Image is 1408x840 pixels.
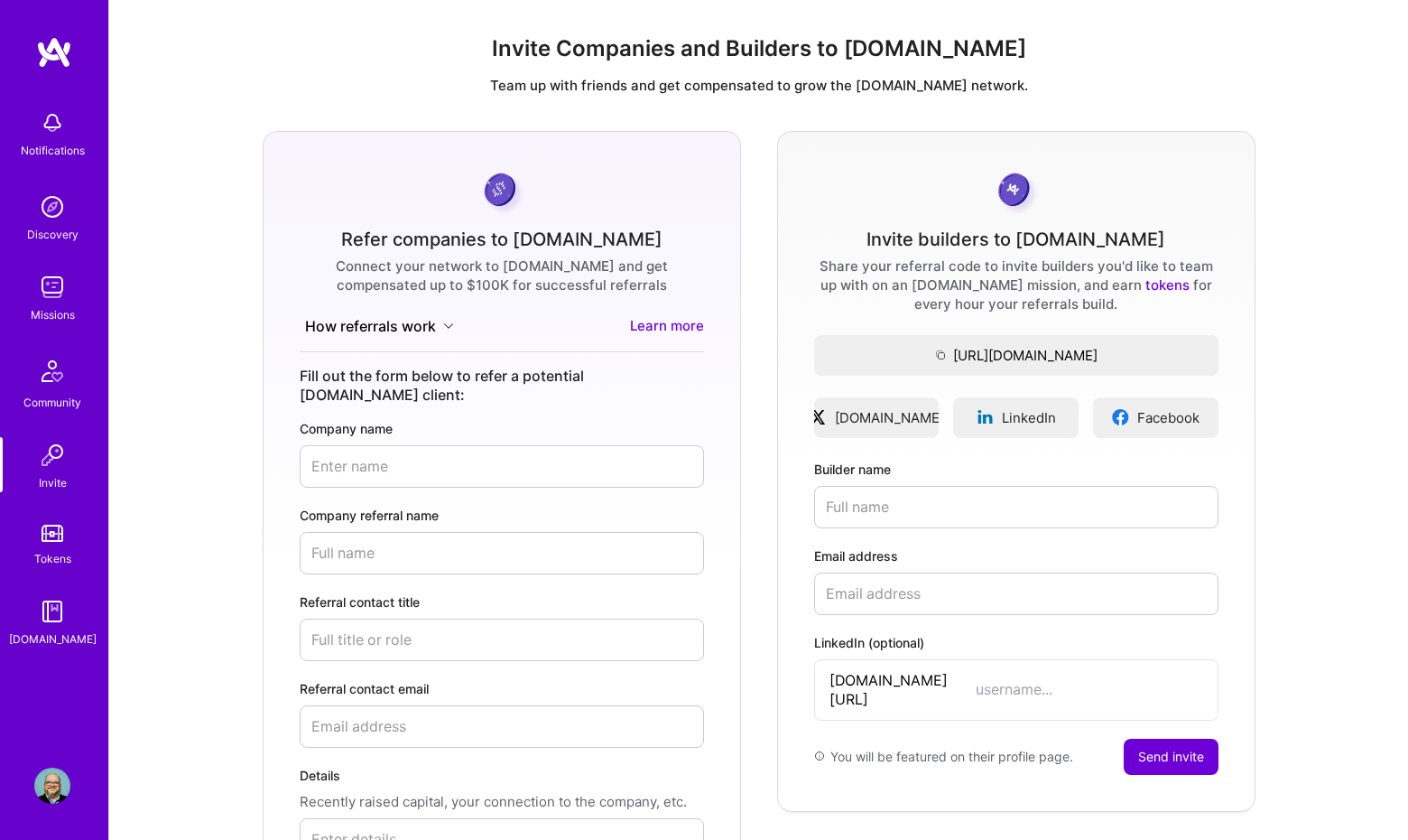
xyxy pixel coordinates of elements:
[300,792,704,811] p: Recently raised capital, your connection to the company, etc.
[300,367,704,405] div: Fill out the form below to refer a potential [DOMAIN_NAME] client:
[1111,408,1130,426] img: facebookLogo
[39,473,67,492] div: Invite
[31,350,74,393] img: Community
[300,619,704,661] input: Full title or role
[23,393,81,412] div: Community
[300,593,704,611] label: Referral contact title
[976,680,1203,699] input: username...
[300,257,704,294] div: Connect your network to [DOMAIN_NAME] and get compensated up to $100K for successful referrals
[300,766,704,785] label: Details
[34,437,70,473] img: Invite
[1002,408,1056,427] span: LinkedIn
[478,168,525,216] img: purpleCoin
[341,230,662,249] div: Refer companies to [DOMAIN_NAME]
[34,768,70,804] img: User Avatar
[835,408,944,427] span: [DOMAIN_NAME]
[124,76,1394,95] p: Team up with friends and get compensated to grow the [DOMAIN_NAME] network.
[1137,408,1200,427] span: Facebook
[300,419,704,438] label: Company name
[814,739,1073,775] div: You will be featured on their profile page.
[300,445,704,488] input: Enter name
[42,525,63,542] img: tokens
[814,460,1218,479] label: Builder name
[27,225,79,244] div: Discovery
[300,679,704,698] label: Referral contact email
[814,346,1218,365] span: [URL][DOMAIN_NAME]
[814,486,1218,528] input: Full name
[300,506,704,525] label: Company referral name
[21,141,85,160] div: Notifications
[1145,276,1190,294] a: tokens
[300,705,704,748] input: Email address
[814,335,1218,376] button: [URL][DOMAIN_NAME]
[866,230,1165,249] div: Invite builders to [DOMAIN_NAME]
[34,593,70,630] img: guide book
[1093,397,1218,438] a: Facebook
[829,671,976,709] span: [DOMAIN_NAME][URL]
[992,168,1040,216] img: grayCoin
[814,633,1218,652] label: LinkedIn (optional)
[9,630,97,649] div: [DOMAIN_NAME]
[34,105,70,141] img: bell
[814,257,1218,313] div: Share your referral code to invite builders you'd like to team up with on an [DOMAIN_NAME] missio...
[300,532,704,574] input: Full name
[34,189,70,225] img: discovery
[34,269,70,305] img: teamwork
[30,768,75,804] a: User Avatar
[809,408,828,426] img: xLogo
[31,305,75,324] div: Missions
[814,397,940,438] a: [DOMAIN_NAME]
[976,408,995,426] img: linkedinLogo
[36,36,72,69] img: logo
[630,316,704,337] a: Learn more
[814,573,1218,615] input: Email address
[953,397,1079,438] a: LinkedIn
[300,316,459,337] button: How referrals work
[34,549,71,568] div: Tokens
[814,546,1218,565] label: Email address
[1124,739,1218,775] button: Send invite
[124,36,1394,62] h1: Invite Companies and Builders to [DOMAIN_NAME]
